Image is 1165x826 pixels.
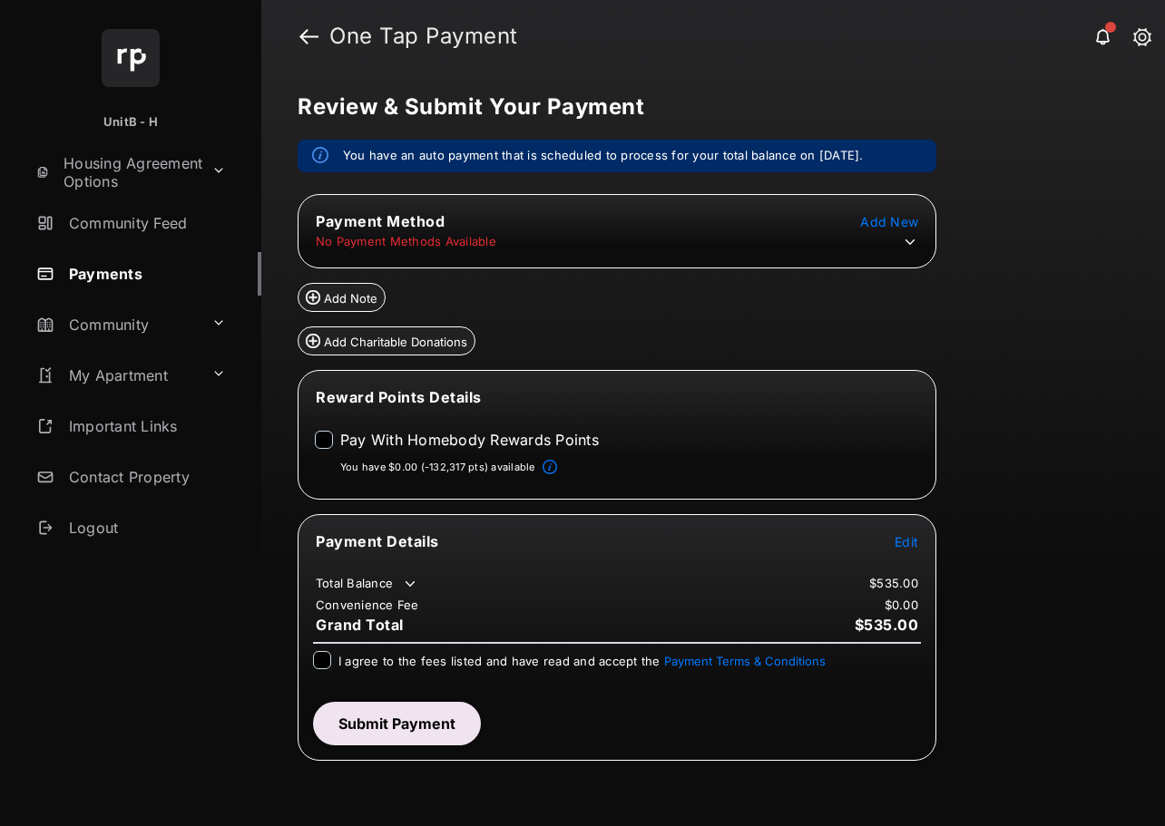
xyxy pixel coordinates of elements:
a: Important Links [29,404,233,448]
span: $535.00 [855,616,919,634]
span: Payment Details [316,532,439,550]
td: $535.00 [868,575,919,591]
button: I agree to the fees listed and have read and accept the [664,654,826,668]
p: You have $0.00 (-132,317 pts) available [340,460,535,475]
a: Payments [29,252,261,296]
span: Edit [895,534,918,549]
a: Logout [29,506,261,549]
a: Community Feed [29,201,261,245]
button: Submit Payment [313,702,481,745]
span: Payment Method [316,212,445,230]
span: Grand Total [316,616,404,634]
td: Convenience Fee [315,597,420,613]
button: Add New [860,212,918,230]
a: Contact Property [29,455,261,499]
img: svg+xml;base64,PHN2ZyB4bWxucz0iaHR0cDovL3d3dy53My5vcmcvMjAwMC9zdmciIHdpZHRoPSI2NCIgaGVpZ2h0PSI2NC... [102,29,160,87]
a: My Apartment [29,354,204,397]
div: info message: You have an auto payment that is scheduled to process for your total balance on Nov... [298,140,936,172]
em: You have an auto payment that is scheduled to process for your total balance on [DATE]. [343,147,864,165]
h5: Review & Submit Your Payment [298,96,1114,118]
span: I agree to the fees listed and have read and accept the [338,654,826,668]
span: Reward Points Details [316,388,482,406]
button: Add Note [298,283,386,312]
p: UnitB - H [103,113,158,131]
label: Pay With Homebody Rewards Points [340,431,599,449]
span: Add New [860,214,918,229]
td: Total Balance [315,575,419,593]
a: Community [29,303,204,346]
button: Edit [895,532,918,550]
strong: One Tap Payment [329,25,518,47]
td: $0.00 [884,597,919,613]
button: Add Charitable Donations [298,326,475,355]
td: No Payment Methods Available [315,233,497,249]
a: Housing Agreement Options [29,151,204,194]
